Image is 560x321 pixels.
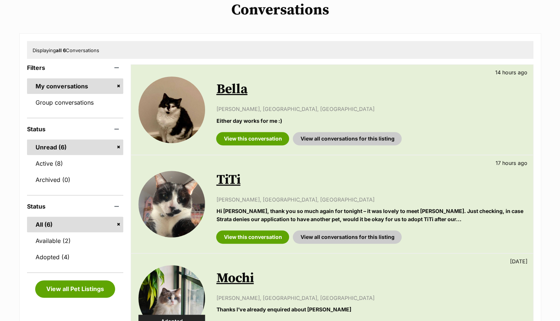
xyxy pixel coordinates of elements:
header: Filters [27,64,124,71]
a: View this conversation [216,132,289,145]
img: Bella [138,77,205,143]
a: View all Pet Listings [35,280,115,297]
p: Either day works for me :) [216,117,525,125]
a: Bella [216,81,247,98]
strong: all 6 [56,47,66,53]
a: Group conversations [27,95,124,110]
a: View all conversations for this listing [293,132,402,145]
p: [PERSON_NAME], [GEOGRAPHIC_DATA], [GEOGRAPHIC_DATA] [216,196,525,203]
p: Hi [PERSON_NAME], thank you so much again for tonight – it was lovely to meet [PERSON_NAME]. Just... [216,207,525,223]
p: [PERSON_NAME], [GEOGRAPHIC_DATA], [GEOGRAPHIC_DATA] [216,294,525,302]
a: Mochi [216,270,254,287]
header: Status [27,126,124,132]
p: 17 hours ago [496,159,527,167]
p: Thanks I’ve already enquired about [PERSON_NAME] [216,305,525,313]
p: [DATE] [510,257,527,265]
img: TiTi [138,171,205,237]
p: 14 hours ago [495,68,527,76]
a: Active (8) [27,156,124,171]
header: Status [27,203,124,210]
a: TiTi [216,172,240,188]
span: Displaying Conversations [33,47,99,53]
a: My conversations [27,78,124,94]
p: [PERSON_NAME], [GEOGRAPHIC_DATA], [GEOGRAPHIC_DATA] [216,105,525,113]
a: Unread (6) [27,139,124,155]
a: View all conversations for this listing [293,230,402,244]
a: Available (2) [27,233,124,249]
a: View this conversation [216,230,289,244]
a: Archived (0) [27,172,124,187]
a: Adopted (4) [27,249,124,265]
a: All (6) [27,217,124,232]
